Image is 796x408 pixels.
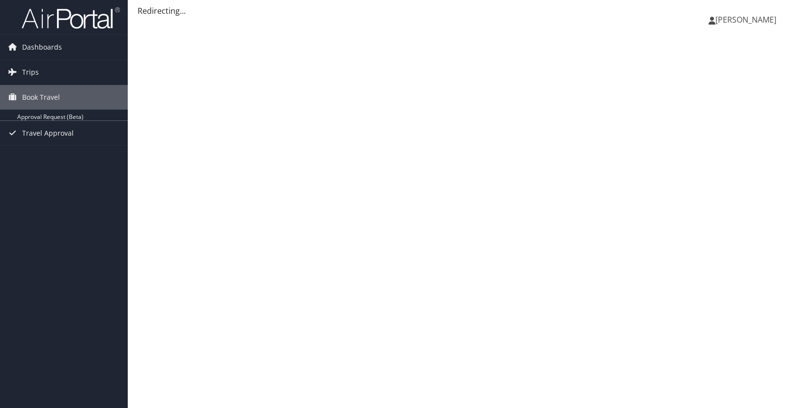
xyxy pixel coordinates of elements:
[22,121,74,146] span: Travel Approval
[709,5,786,34] a: [PERSON_NAME]
[138,5,786,17] div: Redirecting...
[22,85,60,110] span: Book Travel
[22,6,120,29] img: airportal-logo.png
[22,60,39,85] span: Trips
[22,35,62,59] span: Dashboards
[715,14,776,25] span: [PERSON_NAME]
